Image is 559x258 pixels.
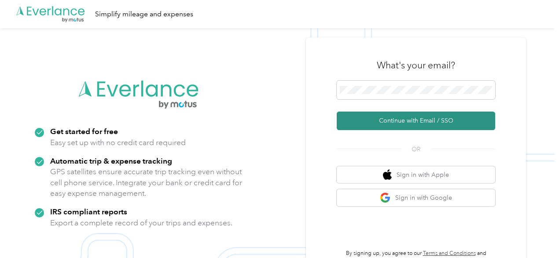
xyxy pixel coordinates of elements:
[401,145,431,154] span: OR
[423,250,476,257] a: Terms and Conditions
[337,112,495,130] button: Continue with Email / SSO
[50,156,172,165] strong: Automatic trip & expense tracking
[377,59,455,71] h3: What's your email?
[50,207,127,216] strong: IRS compliant reports
[337,189,495,206] button: google logoSign in with Google
[383,169,392,180] img: apple logo
[337,166,495,183] button: apple logoSign in with Apple
[50,137,186,148] p: Easy set up with no credit card required
[95,9,193,20] div: Simplify mileage and expenses
[50,127,118,136] strong: Get started for free
[380,192,391,203] img: google logo
[50,166,243,199] p: GPS satellites ensure accurate trip tracking even without cell phone service. Integrate your bank...
[50,217,232,228] p: Export a complete record of your trips and expenses.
